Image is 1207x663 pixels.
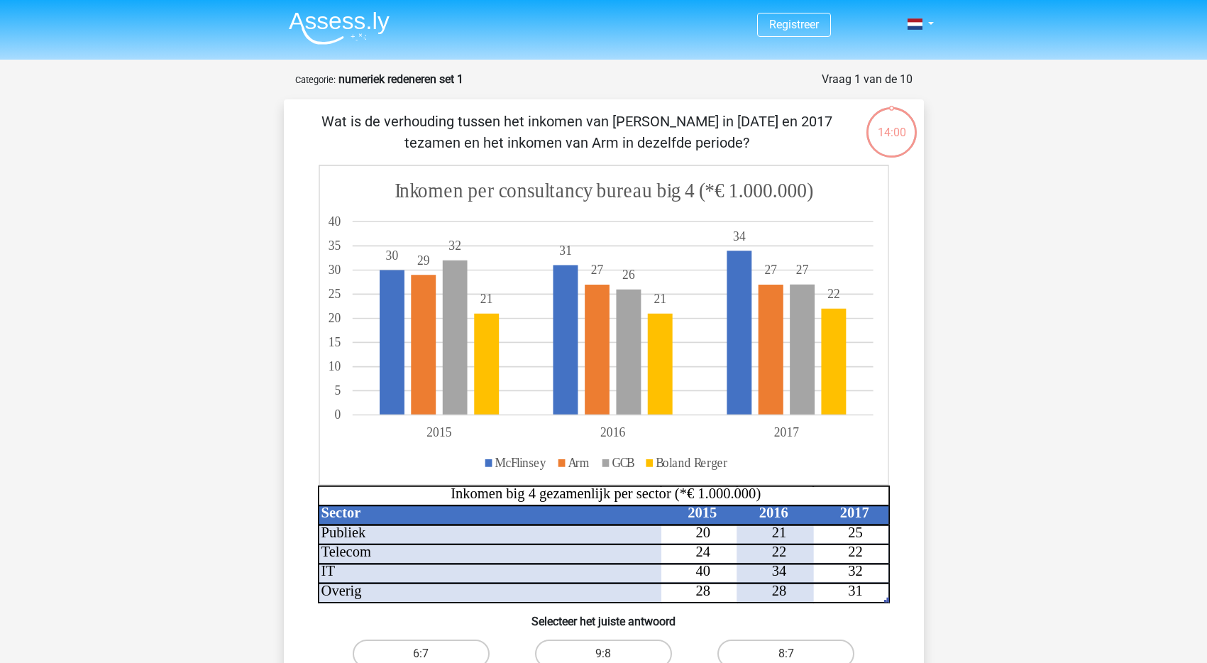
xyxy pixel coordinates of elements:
tspan: Overig [321,583,361,599]
tspan: 2121 [480,292,666,307]
tspan: 2016 [759,505,788,520]
tspan: 5 [334,383,341,398]
tspan: 34 [732,229,745,243]
a: Registreer [769,18,819,31]
h6: Selecteer het juiste antwoord [307,603,901,628]
tspan: 35 [328,239,341,253]
tspan: 31 [559,243,572,258]
tspan: Inkomen big 4 gezamenlijk per sector (*€ 1.000.000) [451,486,761,502]
tspan: 201520162017 [426,425,799,440]
tspan: Publiek [321,525,365,540]
tspan: Telecom [321,544,370,559]
tspan: 0 [334,407,341,422]
tspan: 29 [417,253,430,268]
tspan: Boland Rerger [656,455,727,470]
div: 14:00 [865,106,918,141]
tspan: 25 [328,287,341,302]
tspan: 15 [328,335,341,350]
tspan: 25 [848,525,863,540]
tspan: IT [321,564,335,579]
tspan: Sector [321,505,360,520]
tspan: 2727 [590,263,776,278]
tspan: 34 [771,564,786,579]
tspan: 22 [771,544,786,559]
tspan: Arm [568,455,589,470]
tspan: 30 [328,263,341,278]
tspan: 28 [771,583,786,598]
tspan: 32 [448,239,461,253]
tspan: 10 [328,359,341,374]
tspan: 20 [328,311,341,326]
tspan: 26 [622,267,635,282]
tspan: 24 [695,544,710,559]
small: Categorie: [295,75,336,85]
tspan: 27 [795,263,808,278]
tspan: McFlinsey [495,455,546,470]
tspan: 31 [848,583,863,598]
tspan: 21 [771,525,786,540]
tspan: 40 [328,214,341,229]
tspan: 20 [695,525,710,540]
tspan: Inkomen per consultancy bureau big 4 (*€ 1.000.000) [395,178,813,203]
p: Wat is de verhouding tussen het inkomen van [PERSON_NAME] in [DATE] en 2017 tezamen en het inkome... [307,111,848,153]
tspan: 22 [848,544,863,559]
tspan: 28 [695,583,710,598]
tspan: GCB [612,455,634,470]
tspan: 2017 [839,505,869,520]
img: Assessly [289,11,390,45]
tspan: 2015 [688,505,717,520]
strong: numeriek redeneren set 1 [338,72,463,86]
tspan: 22 [827,287,840,302]
tspan: 40 [695,564,710,579]
tspan: 30 [385,248,398,263]
div: Vraag 1 van de 10 [822,71,913,88]
tspan: 32 [848,564,863,579]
